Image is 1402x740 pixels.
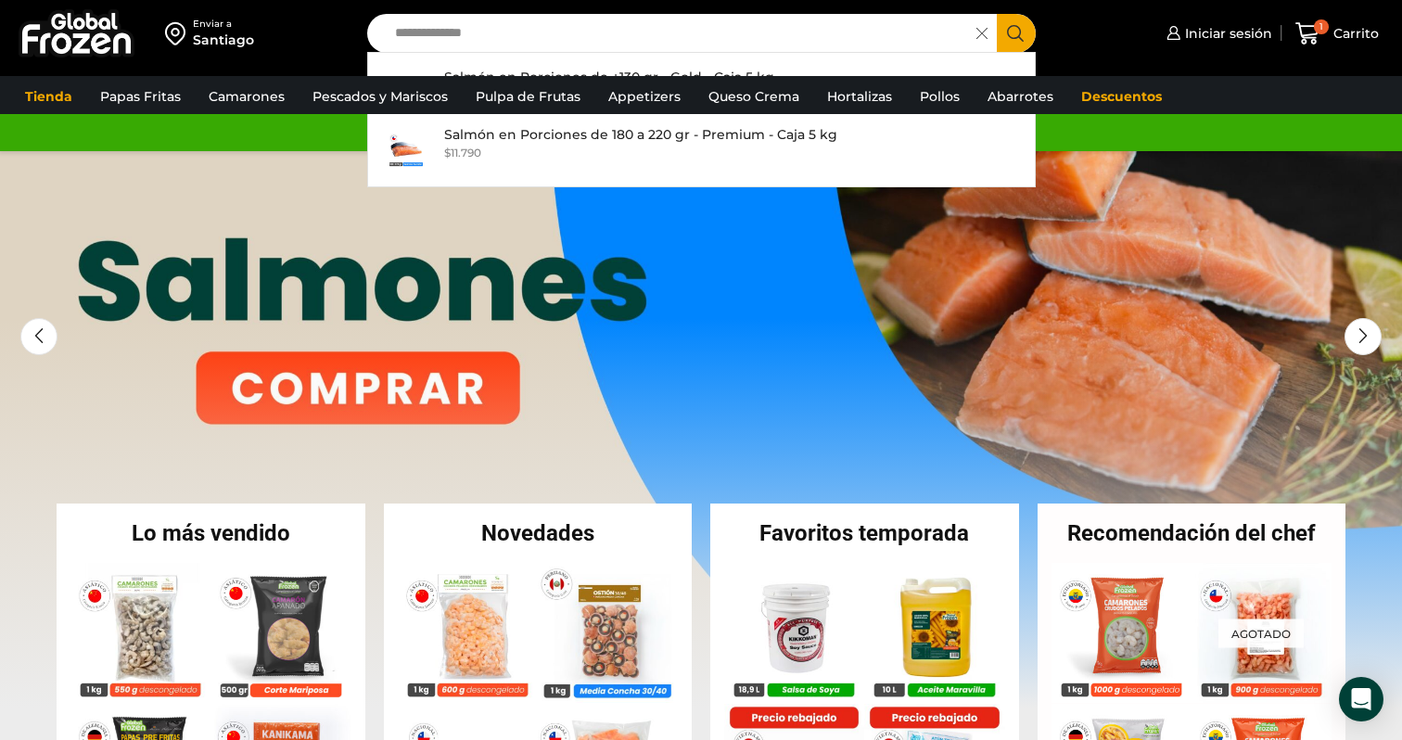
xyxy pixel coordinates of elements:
[1291,12,1383,56] a: 1 Carrito
[193,18,254,31] div: Enviar a
[384,522,693,544] h2: Novedades
[1180,24,1272,43] span: Iniciar sesión
[1314,19,1329,34] span: 1
[193,31,254,49] div: Santiago
[1329,24,1379,43] span: Carrito
[444,67,774,87] p: Salmón en Porciones de +130 gr - Gold - Caja 5 kg
[1072,79,1171,114] a: Descuentos
[303,79,457,114] a: Pescados y Mariscos
[699,79,809,114] a: Queso Crema
[818,79,901,114] a: Hortalizas
[16,79,82,114] a: Tienda
[978,79,1063,114] a: Abarrotes
[57,522,365,544] h2: Lo más vendido
[997,14,1036,53] button: Search button
[911,79,969,114] a: Pollos
[165,18,193,49] img: address-field-icon.svg
[444,124,837,145] p: Salmón en Porciones de 180 a 220 gr - Premium - Caja 5 kg
[199,79,294,114] a: Camarones
[599,79,690,114] a: Appetizers
[368,62,1035,120] a: Salmón en Porciones de +130 gr - Gold - Caja 5 kg $10.490
[466,79,590,114] a: Pulpa de Frutas
[1038,522,1346,544] h2: Recomendación del chef
[1345,318,1382,355] div: Next slide
[1339,677,1383,721] div: Open Intercom Messenger
[444,146,451,159] span: $
[91,79,190,114] a: Papas Fritas
[368,120,1035,177] a: Salmón en Porciones de 180 a 220 gr - Premium - Caja 5 kg $11.790
[710,522,1019,544] h2: Favoritos temporada
[1162,15,1272,52] a: Iniciar sesión
[1218,619,1304,647] p: Agotado
[20,318,57,355] div: Previous slide
[444,146,481,159] bdi: 11.790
